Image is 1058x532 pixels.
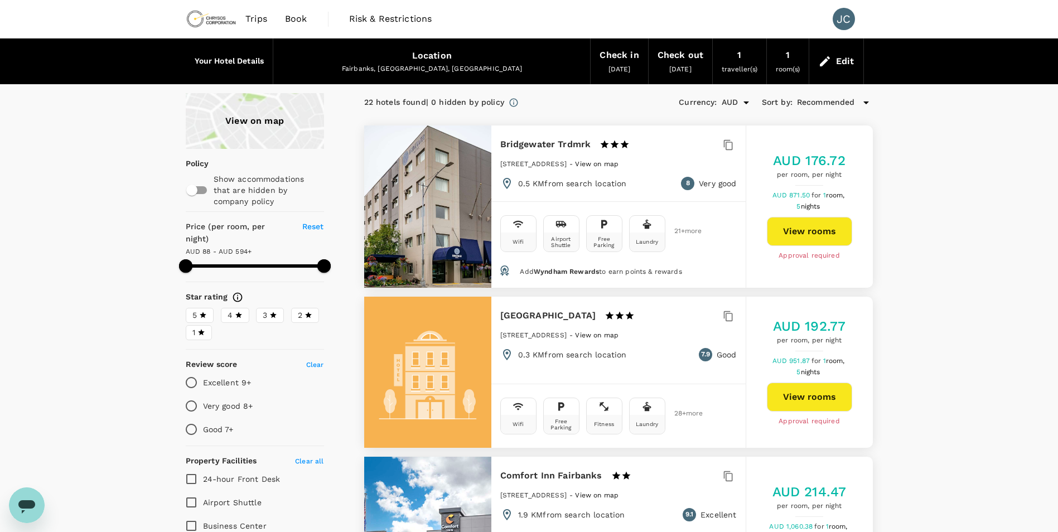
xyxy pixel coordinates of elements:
[717,349,737,360] p: Good
[569,331,575,339] span: -
[826,191,845,199] span: room,
[779,416,840,427] span: Approval required
[826,357,845,365] span: room,
[685,509,693,520] span: 9.1
[589,236,620,248] div: Free Parking
[738,95,754,110] button: Open
[767,217,852,246] button: View rooms
[186,221,289,245] h6: Price (per room, per night)
[826,523,849,530] span: 1
[302,222,324,231] span: Reset
[700,509,736,520] p: Excellent
[811,191,823,199] span: for
[608,65,631,73] span: [DATE]
[9,487,45,523] iframe: Button to launch messaging window
[823,191,847,199] span: 1
[569,491,575,499] span: -
[575,159,619,168] a: View on map
[722,65,757,73] span: traveller(s)
[186,291,228,303] h6: Star rating
[186,158,193,169] p: Policy
[773,170,846,181] span: per room, per night
[575,330,619,339] a: View on map
[801,368,820,376] span: nights
[772,501,847,512] span: per room, per night
[192,309,197,321] span: 5
[186,359,238,371] h6: Review score
[500,160,567,168] span: [STREET_ADDRESS]
[801,202,820,210] span: nights
[228,309,233,321] span: 4
[500,137,591,152] h6: Bridgewater Trdmrk
[203,424,234,435] p: Good 7+
[686,178,690,189] span: 8
[518,178,627,189] p: 0.5 KM from search location
[636,239,658,245] div: Laundry
[575,331,619,339] span: View on map
[513,421,524,427] div: Wifi
[186,455,257,467] h6: Property Facilities
[203,498,262,507] span: Airport Shuttle
[575,491,619,499] span: View on map
[773,335,846,346] span: per room, per night
[569,160,575,168] span: -
[282,64,581,75] div: Fairbanks, [GEOGRAPHIC_DATA], [GEOGRAPHIC_DATA]
[636,421,658,427] div: Laundry
[518,349,627,360] p: 0.3 KM from search location
[769,523,814,530] span: AUD 1,060.38
[833,8,855,30] div: JC
[575,490,619,499] a: View on map
[285,12,307,26] span: Book
[500,468,602,483] h6: Comfort Inn Fairbanks
[534,268,599,275] span: Wyndham Rewards
[500,308,596,323] h6: [GEOGRAPHIC_DATA]
[500,331,567,339] span: [STREET_ADDRESS]
[600,47,639,63] div: Check in
[811,357,823,365] span: for
[500,491,567,499] span: [STREET_ADDRESS]
[823,357,847,365] span: 1
[513,239,524,245] div: Wifi
[772,483,847,501] h5: AUD 214.47
[772,357,812,365] span: AUD 951.87
[779,250,840,262] span: Approval required
[546,236,577,248] div: Airport Shuttle
[773,152,846,170] h5: AUD 176.72
[364,96,504,109] div: 22 hotels found | 0 hidden by policy
[520,268,682,275] span: Add to earn points & rewards
[658,47,703,63] div: Check out
[203,475,281,483] span: 24-hour Front Desk
[674,410,691,417] span: 28 + more
[762,96,793,109] h6: Sort by :
[412,48,452,64] div: Location
[349,12,432,26] span: Risk & Restrictions
[214,173,323,207] p: Show accommodations that are hidden by company policy
[594,421,614,427] div: Fitness
[203,377,252,388] p: Excellent 9+
[203,400,253,412] p: Very good 8+
[263,309,267,321] span: 3
[776,65,800,73] span: room(s)
[186,248,252,255] span: AUD 88 - AUD 594+
[186,7,237,31] img: Chrysos Corporation
[203,521,267,530] span: Business Center
[737,47,741,63] div: 1
[796,368,822,376] span: 5
[767,383,852,412] button: View rooms
[245,12,267,26] span: Trips
[186,93,324,149] a: View on map
[797,96,855,109] span: Recommended
[306,361,324,369] span: Clear
[773,317,846,335] h5: AUD 192.77
[699,178,736,189] p: Very good
[679,96,717,109] h6: Currency :
[232,292,243,303] svg: Star ratings are awarded to properties to represent the quality of services, facilities, and amen...
[575,160,619,168] span: View on map
[295,457,323,465] span: Clear all
[786,47,790,63] div: 1
[674,228,691,235] span: 21 + more
[669,65,692,73] span: [DATE]
[772,191,812,199] span: AUD 871.50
